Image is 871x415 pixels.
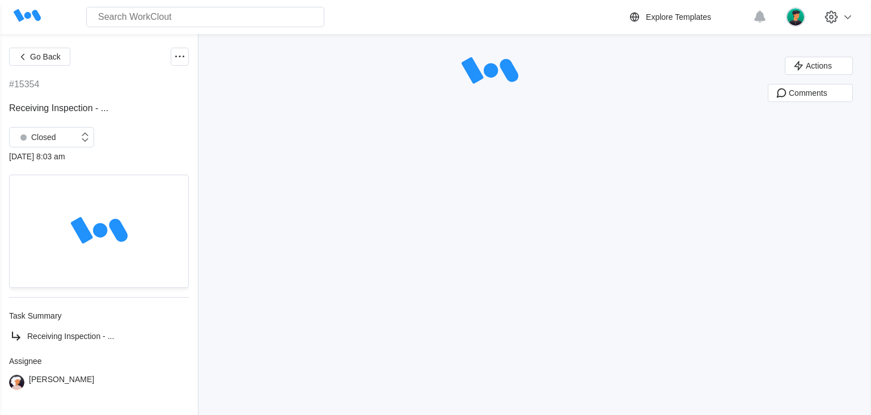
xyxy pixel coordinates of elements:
[9,375,24,390] img: user-4.png
[29,375,94,390] div: [PERSON_NAME]
[628,10,747,24] a: Explore Templates
[9,311,189,320] div: Task Summary
[789,89,827,97] span: Comments
[27,332,114,341] span: Receiving Inspection - ...
[9,48,70,66] button: Go Back
[9,103,108,113] span: Receiving Inspection - ...
[785,57,853,75] button: Actions
[9,329,189,343] a: Receiving Inspection - ...
[786,7,805,27] img: user.png
[646,12,711,22] div: Explore Templates
[768,84,853,102] button: Comments
[9,357,189,366] div: Assignee
[30,53,61,61] span: Go Back
[806,62,832,70] span: Actions
[9,79,39,90] div: #15354
[9,152,189,161] div: [DATE] 8:03 am
[15,129,56,145] div: Closed
[86,7,324,27] input: Search WorkClout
